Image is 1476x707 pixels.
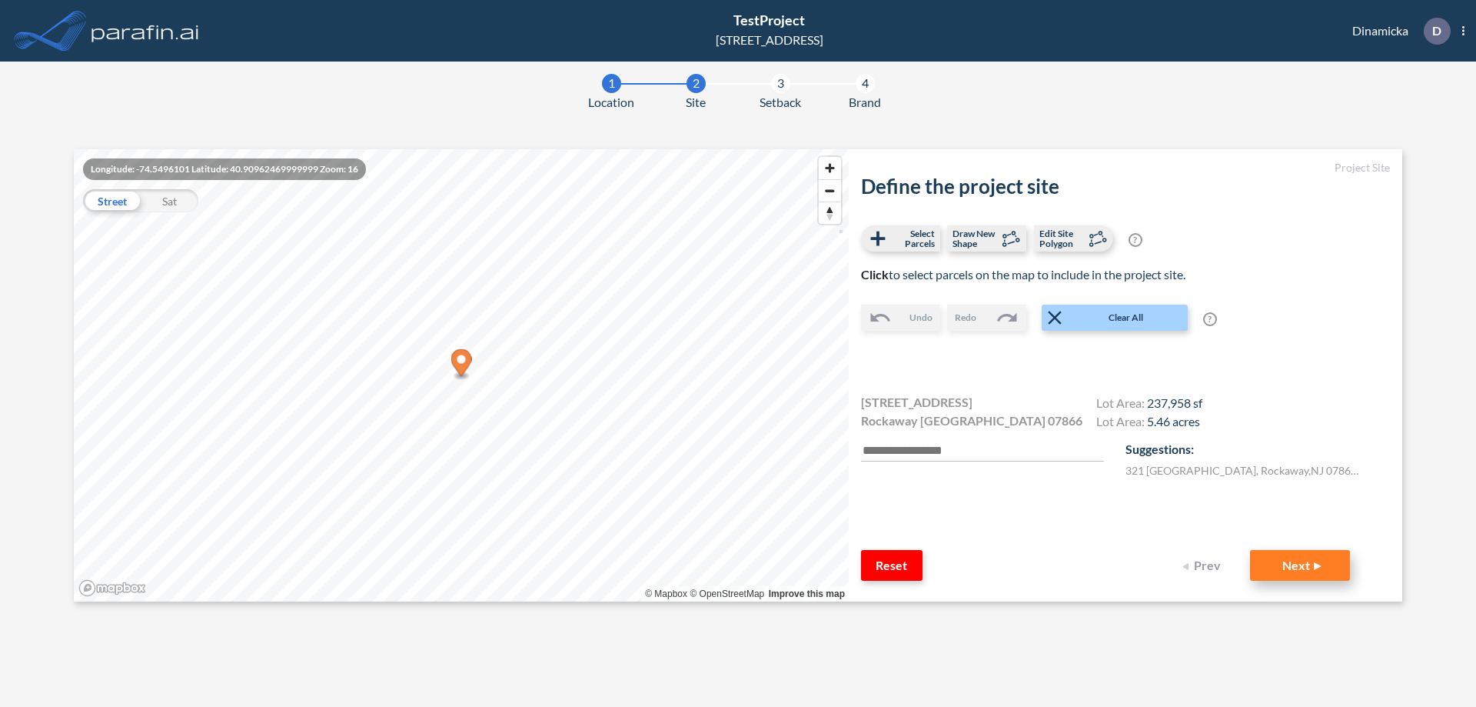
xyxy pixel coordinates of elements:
div: 3 [771,74,790,93]
span: [STREET_ADDRESS] [861,393,972,412]
span: Location [588,93,634,112]
button: Clear All [1042,305,1188,331]
button: Undo [861,305,940,331]
span: Redo [955,311,976,325]
button: Reset [861,550,922,581]
span: Clear All [1066,311,1186,325]
span: ? [1203,312,1217,326]
a: OpenStreetMap [690,589,764,599]
a: Mapbox [645,589,687,599]
div: Street [83,189,141,212]
h4: Lot Area: [1096,395,1202,414]
img: logo [88,15,202,46]
span: Brand [849,93,881,112]
span: Select Parcels [889,228,935,248]
b: Click [861,267,889,282]
button: Prev [1173,550,1235,581]
button: Reset bearing to north [819,202,841,224]
span: Zoom out [819,180,841,202]
span: Undo [909,311,932,325]
a: Mapbox homepage [78,579,146,597]
label: 321 [GEOGRAPHIC_DATA] , Rockaway , NJ 07866 , US [1125,462,1364,479]
div: 1 [602,74,621,93]
span: 5.46 acres [1147,414,1200,429]
div: Dinamicka [1329,18,1464,45]
div: [STREET_ADDRESS] [716,31,823,49]
button: Next [1250,550,1350,581]
span: Reset bearing to north [819,202,841,224]
div: Map marker [451,349,472,381]
span: Draw New Shape [952,228,998,248]
canvas: Map [74,149,849,602]
span: 237,958 sf [1147,395,1202,410]
h5: Project Site [861,162,1390,175]
h4: Lot Area: [1096,414,1202,432]
span: ? [1129,233,1142,247]
a: Improve this map [769,589,845,599]
button: Zoom in [819,157,841,179]
div: 4 [856,74,875,93]
p: D [1432,24,1441,38]
span: Site [686,93,706,112]
button: Zoom out [819,179,841,202]
h2: Define the project site [861,175,1390,198]
span: to select parcels on the map to include in the project site. [861,267,1185,282]
button: Redo [947,305,1026,331]
div: 2 [686,74,706,93]
p: Suggestions: [1125,440,1390,459]
span: Rockaway [GEOGRAPHIC_DATA] 07866 [861,412,1082,430]
span: TestProject [733,12,805,28]
div: Sat [141,189,198,212]
span: Edit Site Polygon [1039,228,1085,248]
span: Setback [760,93,801,112]
div: Longitude: -74.5496101 Latitude: 40.90962469999999 Zoom: 16 [83,158,366,180]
